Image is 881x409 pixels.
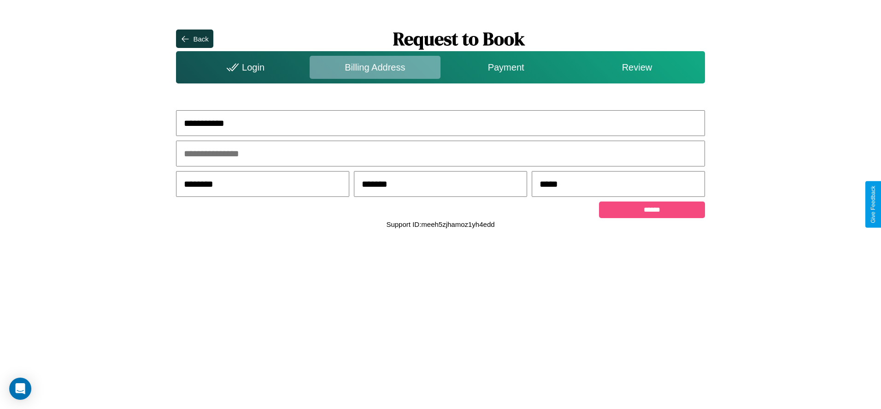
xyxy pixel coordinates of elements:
[440,56,571,79] div: Payment
[176,30,213,48] button: Back
[9,378,31,400] div: Open Intercom Messenger
[310,56,440,79] div: Billing Address
[213,26,705,51] h1: Request to Book
[193,35,208,43] div: Back
[386,218,494,231] p: Support ID: meeh5zjhamoz1yh4edd
[571,56,702,79] div: Review
[870,186,876,223] div: Give Feedback
[178,56,309,79] div: Login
